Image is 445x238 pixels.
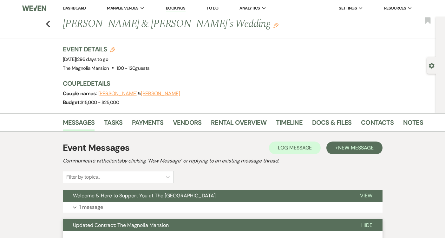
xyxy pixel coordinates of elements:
[73,192,216,199] span: Welcome & Here to Support You at The [GEOGRAPHIC_DATA]
[73,222,169,228] span: Updated Contract: The Magnolia Mansion
[63,190,350,202] button: Welcome & Here to Support You at The [GEOGRAPHIC_DATA]
[63,65,109,71] span: The Magnolia Mansion
[211,117,266,131] a: Rental Overview
[98,90,180,97] span: &
[429,62,435,68] button: Open lead details
[326,142,382,154] button: +New Message
[98,91,138,96] button: [PERSON_NAME]
[351,219,383,231] button: Hide
[63,117,95,131] a: Messages
[276,117,303,131] a: Timeline
[104,117,122,131] a: Tasks
[206,5,218,11] a: To Do
[360,192,372,199] span: View
[141,91,180,96] button: [PERSON_NAME]
[63,17,347,32] h1: [PERSON_NAME] & [PERSON_NAME]'s Wedding
[66,173,100,181] div: Filter by topics...
[63,56,108,63] span: [DATE]
[63,157,383,165] h2: Communicate with clients by clicking "New Message" or replying to an existing message thread.
[22,2,46,15] img: Weven Logo
[76,56,108,63] span: |
[278,144,312,151] span: Log Message
[166,5,186,11] a: Bookings
[77,56,108,63] span: 296 days to go
[361,222,372,228] span: Hide
[132,117,163,131] a: Payments
[63,79,418,88] h3: Couple Details
[338,144,373,151] span: New Message
[173,117,201,131] a: Vendors
[63,141,130,155] h1: Event Messages
[384,5,406,11] span: Resources
[63,202,383,213] button: 1 message
[63,90,98,97] span: Couple names:
[361,117,394,131] a: Contacts
[269,142,321,154] button: Log Message
[63,45,150,54] h3: Event Details
[81,99,119,106] span: $15,000 - $25,000
[403,117,423,131] a: Notes
[312,117,351,131] a: Docs & Files
[79,203,103,211] p: 1 message
[107,5,138,11] span: Manage Venues
[239,5,260,11] span: Analytics
[350,190,383,202] button: View
[63,5,86,11] a: Dashboard
[339,5,357,11] span: Settings
[63,219,351,231] button: Updated Contract: The Magnolia Mansion
[63,99,81,106] span: Budget:
[116,65,149,71] span: 100 - 120 guests
[273,22,278,28] button: Edit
